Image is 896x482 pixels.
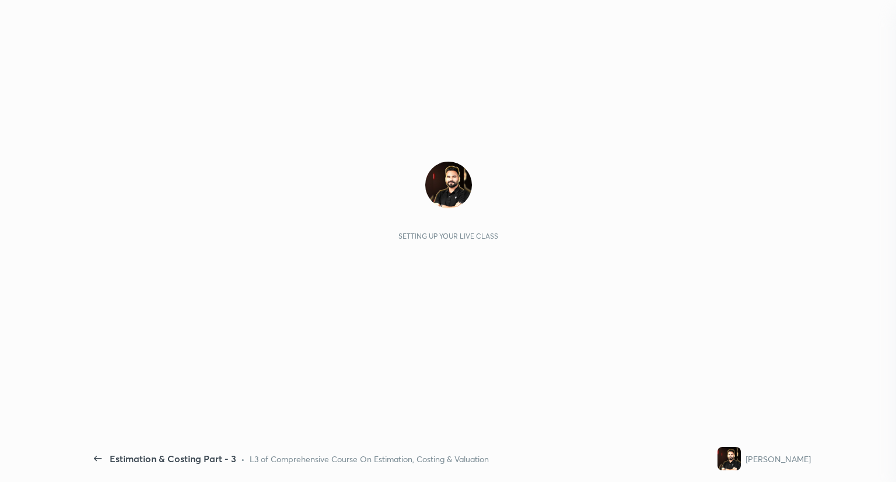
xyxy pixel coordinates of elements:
[250,453,489,465] div: L3 of Comprehensive Course On Estimation, Costing & Valuation
[241,453,245,465] div: •
[398,232,498,240] div: Setting up your live class
[745,453,811,465] div: [PERSON_NAME]
[110,452,236,466] div: Estimation & Costing Part - 3
[425,162,472,208] img: ae866704e905434385cbdb892f4f5a96.jpg
[717,447,741,470] img: ae866704e905434385cbdb892f4f5a96.jpg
